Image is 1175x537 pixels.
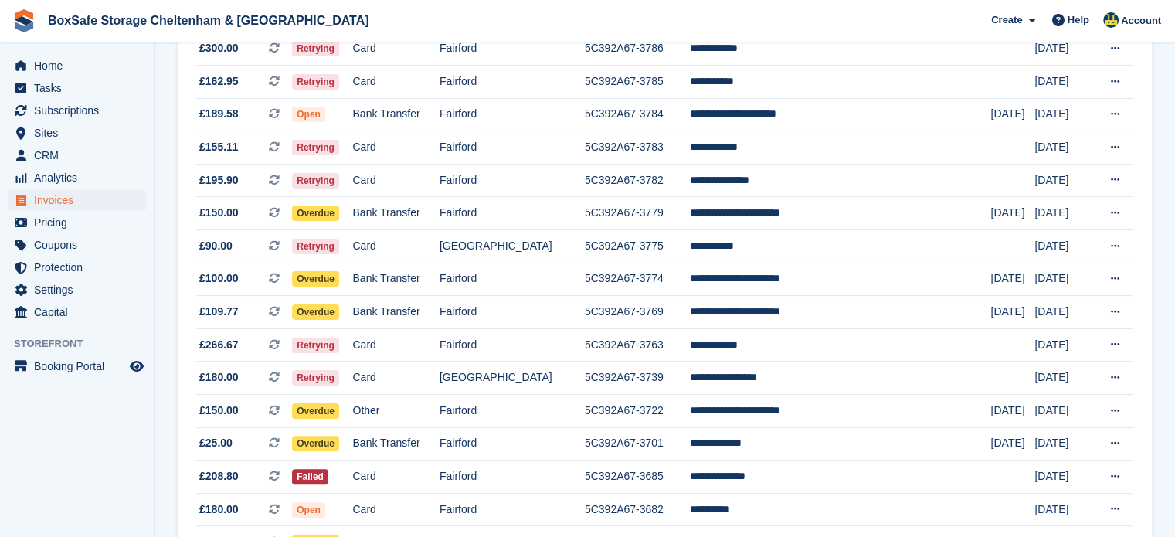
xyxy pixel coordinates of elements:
span: £180.00 [199,501,239,518]
span: Open [292,107,325,122]
span: Sites [34,122,127,144]
span: Analytics [34,167,127,189]
td: [DATE] [1034,66,1092,99]
span: £109.77 [199,304,239,320]
span: Create [991,12,1022,28]
a: menu [8,100,146,121]
span: Retrying [292,41,339,56]
span: Protection [34,257,127,278]
span: £100.00 [199,270,239,287]
td: [DATE] [1034,230,1092,263]
a: menu [8,355,146,377]
td: Fairford [440,66,585,99]
span: Overdue [292,271,339,287]
td: 5C392A67-3784 [585,98,690,131]
span: £150.00 [199,205,239,221]
td: [DATE] [990,263,1034,296]
a: menu [8,122,146,144]
span: Help [1068,12,1089,28]
a: menu [8,77,146,99]
td: Card [352,362,439,395]
td: Card [352,32,439,66]
td: Card [352,131,439,165]
span: Failed [292,469,328,484]
span: Capital [34,301,127,323]
span: £90.00 [199,238,233,254]
td: [DATE] [990,197,1034,230]
td: Card [352,328,439,362]
td: [GEOGRAPHIC_DATA] [440,362,585,395]
td: Other [352,395,439,428]
td: 5C392A67-3775 [585,230,690,263]
td: Fairford [440,427,585,461]
span: Account [1121,13,1161,29]
td: 5C392A67-3782 [585,164,690,197]
td: [DATE] [990,296,1034,329]
a: BoxSafe Storage Cheltenham & [GEOGRAPHIC_DATA] [42,8,375,33]
a: menu [8,234,146,256]
span: Tasks [34,77,127,99]
span: Overdue [292,206,339,221]
td: Card [352,493,439,526]
span: Retrying [292,74,339,90]
td: Bank Transfer [352,296,439,329]
td: Fairford [440,131,585,165]
td: [DATE] [1034,164,1092,197]
td: 5C392A67-3739 [585,362,690,395]
td: [DATE] [1034,427,1092,461]
a: menu [8,189,146,211]
td: [DATE] [1034,197,1092,230]
td: [DATE] [1034,461,1092,494]
td: [DATE] [990,395,1034,428]
img: stora-icon-8386f47178a22dfd0bd8f6a31ec36ba5ce8667c1dd55bd0f319d3a0aa187defe.svg [12,9,36,32]
span: £195.90 [199,172,239,189]
span: Overdue [292,436,339,451]
td: 5C392A67-3722 [585,395,690,428]
span: £25.00 [199,435,233,451]
span: CRM [34,144,127,166]
td: [DATE] [990,98,1034,131]
span: Open [292,502,325,518]
a: menu [8,257,146,278]
td: Fairford [440,328,585,362]
td: [DATE] [1034,362,1092,395]
span: Retrying [292,338,339,353]
td: Bank Transfer [352,427,439,461]
span: £300.00 [199,40,239,56]
td: Bank Transfer [352,263,439,296]
span: Retrying [292,140,339,155]
span: Subscriptions [34,100,127,121]
td: [DATE] [1034,263,1092,296]
td: 5C392A67-3786 [585,32,690,66]
td: Fairford [440,32,585,66]
td: [DATE] [1034,395,1092,428]
td: Bank Transfer [352,98,439,131]
td: 5C392A67-3701 [585,427,690,461]
td: Fairford [440,263,585,296]
a: menu [8,301,146,323]
span: Pricing [34,212,127,233]
td: 5C392A67-3685 [585,461,690,494]
td: [DATE] [1034,98,1092,131]
td: Bank Transfer [352,197,439,230]
td: 5C392A67-3682 [585,493,690,526]
span: Settings [34,279,127,301]
span: Invoices [34,189,127,211]
img: Kim Virabi [1103,12,1119,28]
a: Preview store [127,357,146,376]
td: 5C392A67-3779 [585,197,690,230]
td: Fairford [440,296,585,329]
span: Booking Portal [34,355,127,377]
span: Home [34,55,127,76]
td: 5C392A67-3769 [585,296,690,329]
a: menu [8,55,146,76]
td: 5C392A67-3783 [585,131,690,165]
td: [DATE] [1034,131,1092,165]
td: [DATE] [1034,328,1092,362]
a: menu [8,167,146,189]
a: menu [8,212,146,233]
td: Fairford [440,98,585,131]
td: 5C392A67-3763 [585,328,690,362]
td: [DATE] [1034,296,1092,329]
span: Storefront [14,336,154,352]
